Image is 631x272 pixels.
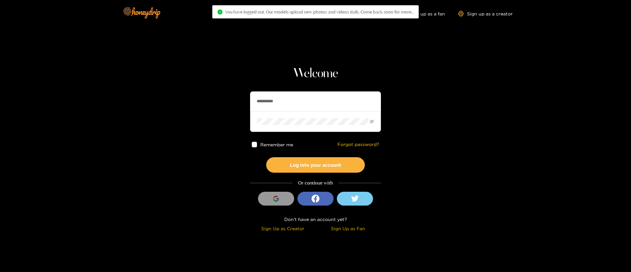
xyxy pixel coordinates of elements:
div: Don't have an account yet? [250,215,381,223]
div: Sign Up as Creator [252,225,314,232]
h1: Welcome [250,66,381,82]
button: Log into your account [266,157,365,173]
span: check-circle [218,10,222,14]
span: Remember me [261,142,293,147]
div: Or continue with [250,179,381,187]
div: Sign Up as Fan [317,225,379,232]
span: You have logged out. Our models upload new photos and videos daily. Come back soon for more.. [225,9,413,14]
a: Sign up as a fan [400,11,445,16]
a: Sign up as a creator [458,11,513,16]
a: Forgot password? [338,142,379,147]
span: eye-invisible [370,119,374,124]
